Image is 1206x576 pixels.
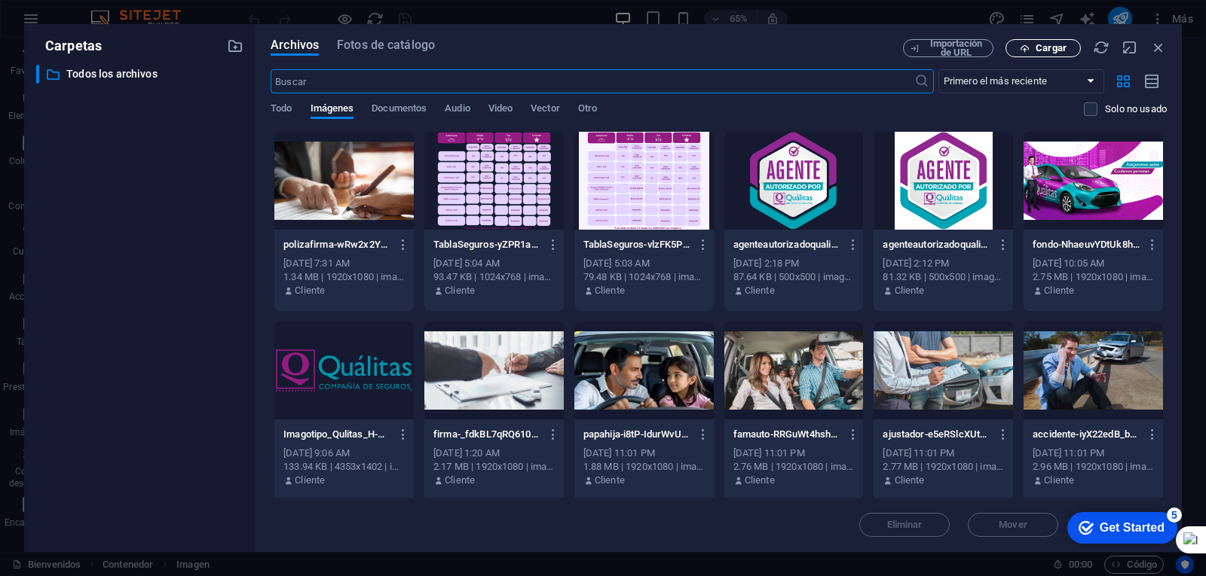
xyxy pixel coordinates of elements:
p: Cliente [445,284,475,297]
p: Cliente [1044,474,1074,487]
p: Solo muestra los archivos que no están usándose en el sitio web. Los archivos añadidos durante es... [1105,102,1167,116]
p: Cliente [295,474,325,487]
div: [DATE] 1:20 AM [433,446,555,460]
p: agenteautorizadoqualitasv2-X9Px3aaTBNjoXRtNEaWLJQ.png [733,238,840,251]
div: Get Started [44,17,109,30]
div: [DATE] 11:01 PM [1033,446,1154,460]
p: agenteautorizadoqualitasv2-Afdg9vYrWf-3NmojF48vJA.png [883,238,990,251]
p: TablaSeguros-yZPR1a0EcM2L9HGEz1KGKQ.png [433,238,540,251]
div: Get Started 5 items remaining, 0% complete [12,8,122,39]
p: Cliente [445,474,475,487]
p: ajustador-e5eRSlcXUtKSDZ-3jxOTPQ.png [883,428,990,441]
button: Cargar [1006,39,1081,57]
p: accidente-iyX22edB_b06MaIwtBnCgQ.png [1033,428,1140,441]
div: 2.75 MB | 1920x1080 | image/png [1033,270,1154,284]
div: ​ [36,65,39,84]
p: Cliente [295,284,325,297]
div: 133.94 KB | 4353x1402 | image/png [283,460,405,474]
span: Audio [445,99,470,120]
p: papahija-i8tP-IdurWvU-drFKw7Qlw-fXzw677zs7Xvrit4aadl6g.png [583,428,690,441]
div: [DATE] 9:06 AM [283,446,405,460]
p: Cliente [595,284,625,297]
div: [DATE] 2:18 PM [733,257,855,270]
i: Volver a cargar [1093,39,1110,56]
i: Cerrar [1150,39,1167,56]
p: Carpetas [36,36,102,56]
div: 87.64 KB | 500x500 | image/png [733,270,855,284]
div: [DATE] 5:04 AM [433,257,555,270]
span: Vector [531,99,560,120]
p: Cliente [595,474,625,487]
div: [DATE] 11:01 PM [883,446,1004,460]
span: Video [488,99,513,120]
div: [DATE] 2:12 PM [883,257,1004,270]
span: Otro [578,99,597,120]
div: 81.32 KB | 500x500 | image/png [883,270,1004,284]
div: 2.77 MB | 1920x1080 | image/png [883,460,1004,474]
p: TablaSeguros-vlzFK5Pdwrk_eP-vu3QxgA.png [583,238,690,251]
div: 2.17 MB | 1920x1080 | image/png [433,460,555,474]
div: 1.88 MB | 1920x1080 | image/png [583,460,705,474]
p: Cliente [895,284,925,297]
i: Crear carpeta [227,38,243,54]
div: 79.48 KB | 1024x768 | image/png [583,270,705,284]
span: Cargar [1036,44,1067,53]
div: 2.76 MB | 1920x1080 | image/png [733,460,855,474]
span: Imágenes [311,99,354,120]
div: [DATE] 11:01 PM [733,446,855,460]
span: Importación de URL [926,39,987,57]
div: [DATE] 11:01 PM [583,446,705,460]
div: [DATE] 7:31 AM [283,257,405,270]
p: famauto-RRGuWt4hshaqfrxgpF8yPw.png [733,428,840,441]
p: firma-_fdkBL7qRQ61097cMd57lA.png [433,428,540,441]
i: Minimizar [1122,39,1138,56]
p: polizafirma-wRw2x2Y86JRdpnXGh9tp-Q.png [283,238,390,251]
div: [DATE] 10:05 AM [1033,257,1154,270]
div: 2.96 MB | 1920x1080 | image/png [1033,460,1154,474]
span: Archivos [271,36,319,54]
div: 5 [112,3,127,18]
input: Buscar [271,69,914,93]
button: Importación de URL [903,39,993,57]
span: Documentos [372,99,427,120]
p: Cliente [895,474,925,487]
p: fondo-NhaeuvYDtUk8hmUWSxiLWg.png [1033,238,1140,251]
p: Cliente [745,284,775,297]
span: Fotos de catálogo [337,36,435,54]
p: Todos los archivos [66,66,216,83]
div: [DATE] 5:03 AM [583,257,705,270]
div: 1.34 MB | 1920x1080 | image/png [283,270,405,284]
p: Cliente [1044,284,1074,297]
span: Todo [271,99,292,120]
p: Cliente [745,474,775,487]
div: 93.47 KB | 1024x768 | image/png [433,270,555,284]
p: Imagotipo_Qulitas_H-WmIyB7qWRpbRyqCRTEvLtQ.png [283,428,390,441]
